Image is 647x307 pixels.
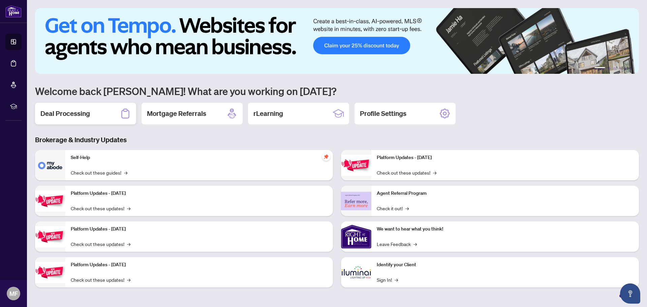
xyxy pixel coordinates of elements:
[341,155,371,176] img: Platform Updates - June 23, 2025
[613,67,616,70] button: 3
[395,276,398,283] span: →
[341,192,371,210] img: Agent Referral Program
[629,67,632,70] button: 6
[35,85,639,97] h1: Welcome back [PERSON_NAME]! What are you working on [DATE]?
[124,169,127,176] span: →
[71,276,130,283] a: Check out these updates!→
[127,205,130,212] span: →
[147,109,206,118] h2: Mortgage Referrals
[619,67,621,70] button: 4
[127,276,130,283] span: →
[413,240,417,248] span: →
[5,5,22,18] img: logo
[377,240,417,248] a: Leave Feedback→
[127,240,130,248] span: →
[35,262,65,283] img: Platform Updates - July 8, 2025
[71,190,328,197] p: Platform Updates - [DATE]
[9,289,18,298] span: MF
[71,205,130,212] a: Check out these updates!→
[433,169,436,176] span: →
[608,67,611,70] button: 2
[360,109,406,118] h2: Profile Settings
[322,153,330,161] span: pushpin
[71,169,127,176] a: Check out these guides!→
[341,221,371,252] img: We want to hear what you think!
[71,225,328,233] p: Platform Updates - [DATE]
[35,226,65,247] img: Platform Updates - July 21, 2025
[377,205,409,212] a: Check it out!→
[71,154,328,161] p: Self-Help
[377,276,398,283] a: Sign In!→
[377,190,634,197] p: Agent Referral Program
[594,67,605,70] button: 1
[35,190,65,212] img: Platform Updates - September 16, 2025
[341,257,371,287] img: Identify your Client
[624,67,627,70] button: 5
[377,154,634,161] p: Platform Updates - [DATE]
[377,261,634,269] p: Identify your Client
[40,109,90,118] h2: Deal Processing
[253,109,283,118] h2: rLearning
[405,205,409,212] span: →
[35,135,639,145] h3: Brokerage & Industry Updates
[71,261,328,269] p: Platform Updates - [DATE]
[35,8,639,74] img: Slide 0
[377,225,634,233] p: We want to hear what you think!
[377,169,436,176] a: Check out these updates!→
[35,150,65,180] img: Self-Help
[71,240,130,248] a: Check out these updates!→
[620,283,640,304] button: Open asap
